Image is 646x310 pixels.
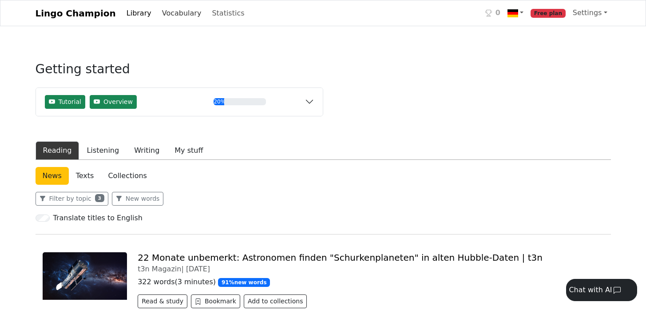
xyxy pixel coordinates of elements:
[43,252,127,300] img: shutterstock_337137236.jpg
[531,9,566,18] span: Free plan
[79,141,127,160] button: Listening
[138,298,191,307] a: Read & study
[36,141,79,160] button: Reading
[69,167,101,185] a: Texts
[186,265,210,273] span: [DATE]
[214,98,224,105] div: 20%
[208,4,248,22] a: Statistics
[244,294,307,308] button: Add to collections
[36,62,323,84] h3: Getting started
[90,95,137,109] button: Overview
[103,97,133,107] span: Overview
[36,192,108,206] button: Filter by topic3
[569,285,612,295] div: Chat with AI
[45,95,85,109] button: Tutorial
[101,167,154,185] a: Collections
[53,214,143,222] h6: Translate titles to English
[138,252,543,263] a: 22 Monate unbemerkt: Astronomen finden "Schurkenplaneten" in alten Hubble-Daten | t3n
[36,167,69,185] a: News
[482,4,504,22] a: 0
[507,8,518,19] img: de.svg
[36,88,323,116] button: TutorialOverview20%
[569,4,611,22] a: Settings
[127,141,167,160] button: Writing
[112,192,164,206] button: New words
[495,8,500,18] span: 0
[36,4,116,22] a: Lingo Champion
[527,4,569,22] a: Free plan
[59,97,81,107] span: Tutorial
[218,278,270,287] span: 91 % new words
[95,194,104,202] span: 3
[191,294,240,308] button: Bookmark
[167,141,210,160] button: My stuff
[138,277,603,287] p: 322 words ( 3 minutes )
[138,265,603,273] div: t3n Magazin |
[159,4,205,22] a: Vocabulary
[123,4,155,22] a: Library
[566,279,637,301] button: Chat with AI
[138,294,187,308] button: Read & study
